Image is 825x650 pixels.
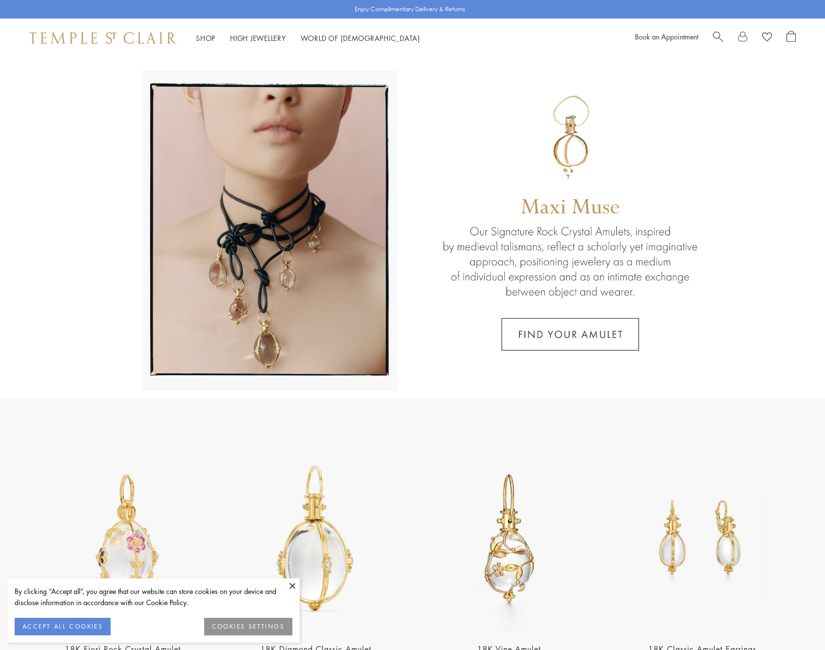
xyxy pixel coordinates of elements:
[29,445,216,632] img: P56889-E11FIORMX
[29,32,176,44] img: Temple St. Clair
[15,618,111,635] button: ACCEPT ALL COOKIES
[222,445,409,632] img: P51800-E9
[301,33,420,43] a: World of [DEMOGRAPHIC_DATA]World of [DEMOGRAPHIC_DATA]
[713,31,723,45] a: Search
[196,33,215,43] a: ShopShop
[635,32,698,41] a: Book an Appointment
[196,32,420,44] nav: Main navigation
[609,445,796,632] img: 18K Classic Amulet Earrings
[762,31,772,45] a: View Wishlist
[230,33,286,43] a: High JewelleryHigh Jewellery
[355,4,465,14] p: Enjoy Complimentary Delivery & Returns
[15,586,292,608] div: By clicking “Accept all”, you agree that our website can store cookies on your device and disclos...
[416,445,603,632] img: P51816-E11VINE
[204,618,292,635] button: COOKIES SETTINGS
[787,31,796,45] a: Open Shopping Bag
